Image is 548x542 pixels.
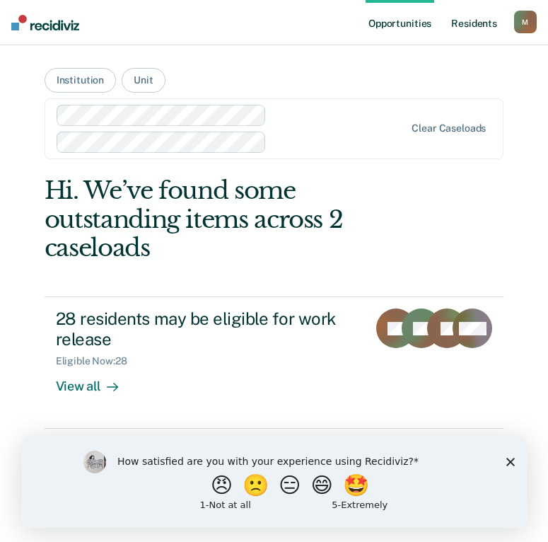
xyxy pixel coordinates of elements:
button: Institution [45,68,116,93]
div: Hi. We’ve found some outstanding items across 2 caseloads [45,176,412,263]
img: Recidiviz [11,15,79,30]
div: Eligible Now : 28 [56,355,139,367]
div: Clear caseloads [412,122,486,134]
button: Unit [122,68,165,93]
a: 28 residents may be eligible for work releaseEligible Now:28View all [45,296,504,429]
iframe: Survey by Kim from Recidiviz [21,437,527,528]
div: View all [56,367,135,395]
div: 28 residents may be eligible for work release [56,309,357,350]
button: M [514,11,537,33]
